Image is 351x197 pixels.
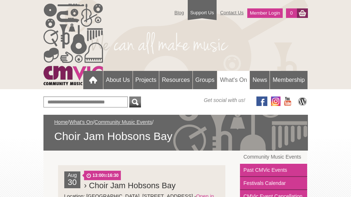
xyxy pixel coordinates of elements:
a: About Us [103,71,133,89]
div: Aug [64,171,80,188]
span: Get social with us! [204,96,245,104]
a: Community Music Events [240,151,308,164]
span: Choir Jam Hobsons Bay [54,129,297,143]
a: Membership [270,71,307,89]
a: What's On [217,71,249,89]
a: Home [54,119,68,125]
a: Projects [133,71,159,89]
a: News [250,71,270,89]
div: / / / [54,118,297,143]
a: Festivals Calendar [240,177,308,190]
strong: 16:30 [107,173,119,178]
a: Member Login [247,8,283,18]
img: cmvic_logo.png [43,4,103,85]
strong: 13:00 [92,173,104,178]
a: Blog [171,6,188,19]
h2: 30 [66,179,79,188]
a: 0 [286,8,297,18]
a: What's On [69,119,93,125]
a: Past CMVic Events [240,164,308,177]
a: Resources [159,71,192,89]
img: CMVic Blog [297,96,308,106]
a: Contact Us [217,6,247,19]
img: icon-instagram.png [271,96,281,106]
span: to [84,171,121,180]
a: Community Music Events [95,119,152,125]
h2: › Choir Jam Hobsons Bay [84,179,219,193]
a: Groups [193,71,217,89]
